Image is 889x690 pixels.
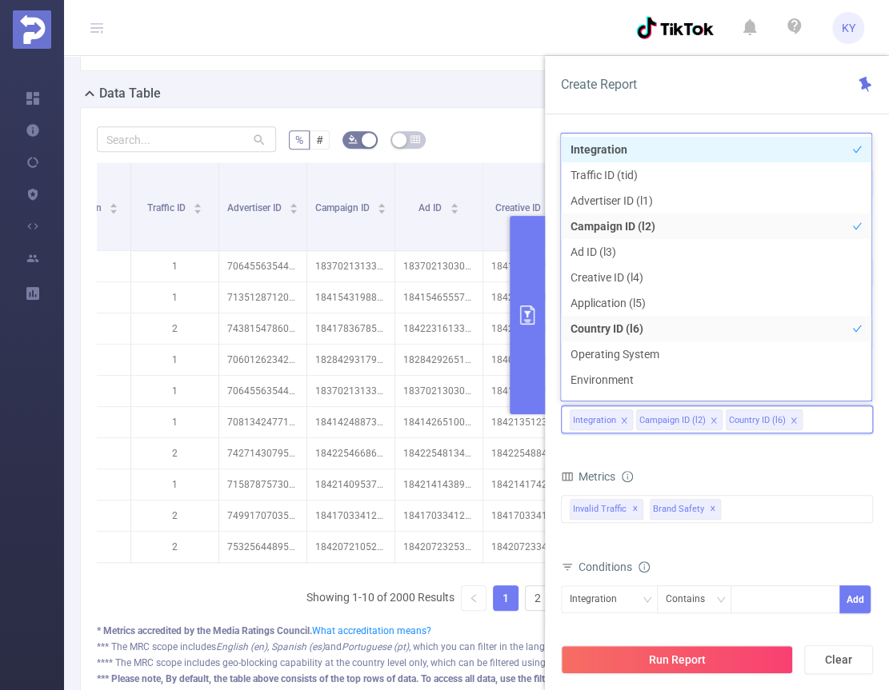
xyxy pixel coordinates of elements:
i: icon: check [852,221,862,231]
p: 1842231613316177 [483,313,571,344]
li: Operating System [561,341,871,367]
p: 7427143079561265159 [219,438,306,469]
i: icon: caret-up [290,201,298,205]
i: icon: close [710,417,718,426]
p: 1841424887391298 [307,407,394,437]
p: 1842135123351553 [483,407,571,437]
i: icon: caret-down [290,207,298,212]
p: 1828429265122417 [395,345,483,375]
p: 1828429317930018 [307,345,394,375]
span: Brand Safety [650,499,721,520]
i: icon: check [852,298,862,308]
span: # [316,134,323,146]
li: Integration [561,137,871,162]
div: Sort [450,201,459,210]
p: 1842141742225538 [483,469,571,500]
li: Campaign ID (l2) [636,409,723,430]
p: 1841703341200625 [307,501,394,531]
span: % [295,134,303,146]
li: Application (l5) [561,290,871,316]
p: 1842254813446178 [395,438,483,469]
div: Integration [570,586,628,612]
p: 1 [131,469,218,500]
i: icon: caret-down [378,207,386,212]
i: icon: caret-up [450,201,459,205]
p: 1 [131,345,218,375]
i: icon: table [410,134,420,144]
input: Search... [97,126,276,152]
span: Conditions [579,560,650,573]
p: 1 [131,251,218,281]
i: icon: check [852,324,862,333]
p: 1842072334783490 [483,532,571,562]
p: 1842141438909442 [395,469,483,500]
p: 2 [131,501,218,531]
div: Country ID (l6) [729,410,786,431]
button: Run Report [561,645,793,674]
div: Sort [377,201,386,210]
div: Campaign ID (l2) [639,410,706,431]
p: 1837021313377330 [307,251,394,281]
li: Environment [561,367,871,393]
i: icon: caret-down [110,207,118,212]
p: 1837021303003249 [395,251,483,281]
p: 1841543198801010 [307,282,394,313]
li: Country ID (l6) [561,316,871,341]
p: 1841703341201665 [395,501,483,531]
i: icon: check [852,247,862,257]
p: 1 [131,376,218,406]
i: icon: down [716,595,726,606]
span: ✕ [710,500,716,519]
i: icon: info-circle [639,561,650,572]
li: Showing 1-10 of 2000 Results [306,585,455,611]
li: Traffic ID (tid) [561,162,871,188]
i: icon: down [643,595,652,606]
p: 1841703341201681 [483,501,571,531]
b: * Metrics accredited by the Media Ratings Council. [97,625,312,636]
i: icon: caret-down [450,207,459,212]
div: *** Please note, By default, the table above consists of the top rows of data. To access all data... [97,672,843,686]
p: 1 [131,407,218,437]
p: 1837021313377330 [307,376,394,406]
p: 7064556354479915009 [219,376,306,406]
i: icon: check [852,375,862,385]
i: icon: info-circle [622,471,633,482]
li: Previous Page [461,585,487,611]
i: icon: bg-colors [348,134,358,144]
span: Traffic ID [147,202,188,213]
span: Ad ID [418,202,444,213]
p: 2 [131,438,218,469]
p: 1842090674794561 [483,282,571,313]
span: KY [842,12,855,44]
li: 1 [493,585,519,611]
button: Add [839,585,871,613]
p: 1841806347190274 [483,376,571,406]
li: Country ID (l6) [726,409,803,430]
span: Creative ID [495,202,543,213]
li: Ad ID (l3) [561,239,871,265]
i: icon: check [852,273,862,282]
p: 1841783678596226 [307,313,394,344]
a: 2 [526,586,550,610]
li: Browser [561,393,871,418]
p: 2 [131,532,218,562]
p: 1841806347190274 [483,251,571,281]
p: 1842072105224209 [307,532,394,562]
li: Campaign ID (l2) [561,213,871,239]
span: Metrics [561,470,615,483]
i: icon: check [852,145,862,154]
p: 1 [131,282,218,313]
p: 7438154786064941073 [219,313,306,344]
p: 1842140953751649 [307,469,394,500]
i: Portuguese (pt) [342,641,409,652]
i: icon: close [790,417,798,426]
li: Integration [570,409,633,430]
img: Protected Media [13,10,51,49]
i: icon: caret-up [378,201,386,205]
i: English (en), Spanish (es) [216,641,325,652]
span: Campaign ID [315,202,372,213]
p: 2 [131,313,218,344]
div: Sort [109,201,118,210]
div: *** The MRC scope includes and , which you can filter in the language dimension. [97,640,843,654]
button: Clear [804,645,873,674]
